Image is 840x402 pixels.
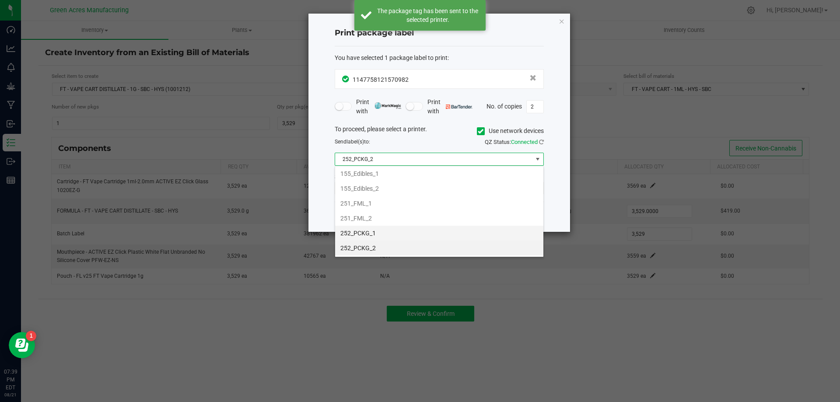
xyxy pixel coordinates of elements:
[335,181,543,196] li: 155_Edibles_2
[335,226,543,241] li: 252_PCKG_1
[328,125,550,138] div: To proceed, please select a printer.
[346,139,364,145] span: label(s)
[335,53,544,63] div: :
[335,211,543,226] li: 251_FML_2
[328,172,550,182] div: Select a label template.
[485,139,544,145] span: QZ Status:
[335,139,370,145] span: Send to:
[335,241,543,255] li: 252_PCKG_2
[477,126,544,136] label: Use network devices
[335,28,544,39] h4: Print package label
[342,74,350,84] span: In Sync
[427,98,472,116] span: Print with
[356,98,401,116] span: Print with
[335,166,543,181] li: 155_Edibles_1
[335,153,532,165] span: 252_PCKG_2
[335,196,543,211] li: 251_FML_1
[26,331,36,341] iframe: Resource center unread badge
[376,7,479,24] div: The package tag has been sent to the selected printer.
[486,102,522,109] span: No. of copies
[9,332,35,358] iframe: Resource center
[374,102,401,109] img: mark_magic_cybra.png
[511,139,538,145] span: Connected
[446,105,472,109] img: bartender.png
[353,76,409,83] span: 1147758121570982
[335,54,448,61] span: You have selected 1 package label to print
